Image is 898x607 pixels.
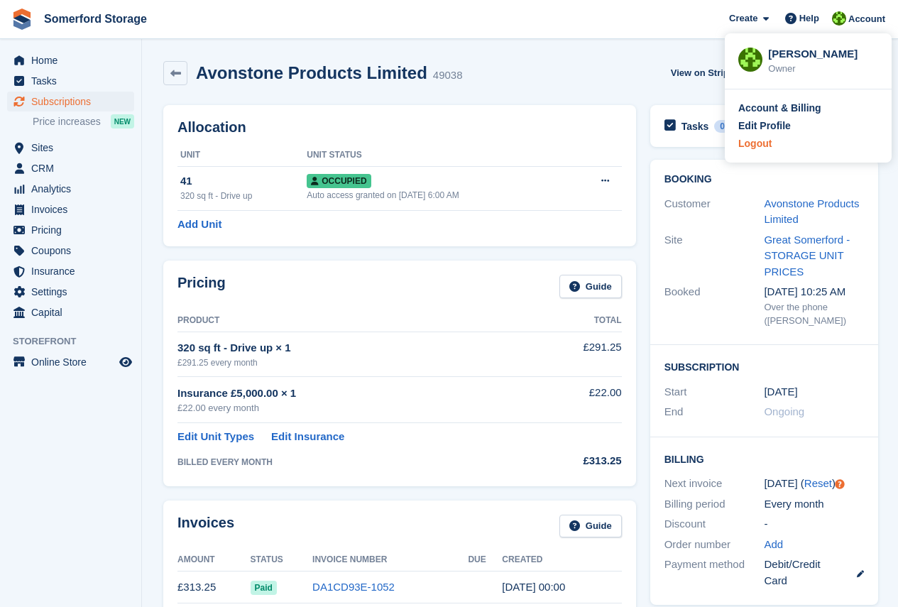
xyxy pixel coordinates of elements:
span: Storefront [13,334,141,349]
a: Logout [738,136,878,151]
h2: Tasks [681,120,709,133]
a: Edit Insurance [271,429,344,445]
th: Unit [177,144,307,167]
span: Invoices [31,199,116,219]
a: Reset [804,477,832,489]
span: Price increases [33,115,101,128]
a: DA1CD93E-1052 [312,581,395,593]
div: £291.25 every month [177,356,538,369]
td: £313.25 [177,572,251,603]
div: NEW [111,114,134,128]
a: menu [7,50,134,70]
a: Price increases NEW [33,114,134,129]
h2: Billing [664,452,865,466]
th: Amount [177,549,251,572]
span: Insurance [31,261,116,281]
div: Tooltip anchor [833,478,846,491]
th: Invoice Number [312,549,468,572]
a: Add Unit [177,217,221,233]
a: Add [764,537,783,553]
h2: Invoices [177,515,234,538]
a: Guide [559,515,622,538]
div: - [764,516,864,532]
a: menu [7,71,134,91]
time: 2024-08-28 23:00:00 UTC [764,384,797,400]
a: menu [7,352,134,372]
div: 320 sq ft - Drive up [180,190,307,202]
div: Edit Profile [738,119,791,133]
span: Occupied [307,174,371,188]
th: Status [251,549,312,572]
div: Payment method [664,557,765,589]
div: Auto access granted on [DATE] 6:00 AM [307,189,570,202]
th: Created [502,549,621,572]
a: menu [7,92,134,111]
a: Somerford Storage [38,7,153,31]
div: £313.25 [538,453,621,469]
a: menu [7,179,134,199]
div: Customer [664,196,765,228]
span: Account [848,12,885,26]
a: Preview store [117,354,134,371]
div: Logout [738,136,772,151]
div: Every month [764,496,864,513]
div: [DATE] ( ) [764,476,864,492]
time: 2025-08-28 23:00:42 UTC [502,581,565,593]
a: menu [7,282,134,302]
div: Order number [664,537,765,553]
span: Pricing [31,220,116,240]
h2: Subscription [664,359,865,373]
th: Product [177,310,538,332]
img: Michael Llewellen Palmer [738,48,762,72]
div: Over the phone ([PERSON_NAME]) [764,300,864,328]
th: Unit Status [307,144,570,167]
h2: Allocation [177,119,622,136]
div: 41 [180,173,307,190]
span: Subscriptions [31,92,116,111]
span: Paid [251,581,277,595]
a: menu [7,261,134,281]
span: Ongoing [764,405,804,417]
div: Debit/Credit Card [764,557,864,589]
span: Settings [31,282,116,302]
div: BILLED EVERY MONTH [177,456,538,469]
div: Billing period [664,496,765,513]
div: [DATE] 10:25 AM [764,284,864,300]
span: Create [729,11,757,26]
a: Avonstone Products Limited [764,197,859,226]
th: Due [468,549,502,572]
div: Account & Billing [738,101,821,116]
a: Edit Profile [738,119,878,133]
a: View on Stripe [665,61,751,84]
th: Total [538,310,621,332]
div: Start [664,384,765,400]
a: Edit Unit Types [177,429,254,445]
span: Sites [31,138,116,158]
span: Coupons [31,241,116,261]
div: Booked [664,284,765,328]
div: 320 sq ft - Drive up × 1 [177,340,538,356]
a: menu [7,138,134,158]
span: Help [799,11,819,26]
span: Home [31,50,116,70]
div: [PERSON_NAME] [768,46,878,59]
a: Account & Billing [738,101,878,116]
div: Site [664,232,765,280]
h2: Avonstone Products Limited [196,63,427,82]
td: £22.00 [538,377,621,423]
span: Online Store [31,352,116,372]
td: £291.25 [538,332,621,376]
img: Michael Llewellen Palmer [832,11,846,26]
a: Great Somerford - STORAGE UNIT PRICES [764,234,850,278]
a: menu [7,302,134,322]
span: Tasks [31,71,116,91]
span: Capital [31,302,116,322]
a: menu [7,220,134,240]
div: 0 [714,120,730,133]
span: Analytics [31,179,116,199]
h2: Pricing [177,275,226,298]
a: menu [7,241,134,261]
span: CRM [31,158,116,178]
div: Next invoice [664,476,765,492]
a: menu [7,199,134,219]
